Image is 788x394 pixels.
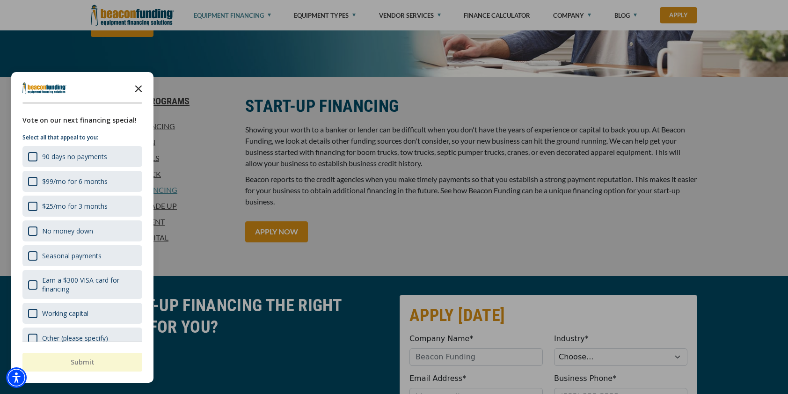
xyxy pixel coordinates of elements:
[22,328,142,349] div: Other (please specify)
[22,245,142,266] div: Seasonal payments
[42,309,88,318] div: Working capital
[22,353,142,372] button: Submit
[42,202,108,211] div: $25/mo for 3 months
[22,171,142,192] div: $99/mo for 6 months
[22,303,142,324] div: Working capital
[42,276,137,293] div: Earn a $300 VISA card for financing
[129,79,148,97] button: Close the survey
[42,177,108,186] div: $99/mo for 6 months
[42,334,108,343] div: Other (please specify)
[22,196,142,217] div: $25/mo for 3 months
[22,133,142,142] p: Select all that appeal to you:
[11,72,153,383] div: Survey
[22,115,142,125] div: Vote on our next financing special!
[22,82,66,94] img: Company logo
[42,226,93,235] div: No money down
[42,251,102,260] div: Seasonal payments
[42,152,107,161] div: 90 days no payments
[22,270,142,299] div: Earn a $300 VISA card for financing
[22,146,142,167] div: 90 days no payments
[22,220,142,241] div: No money down
[6,367,27,388] div: Accessibility Menu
